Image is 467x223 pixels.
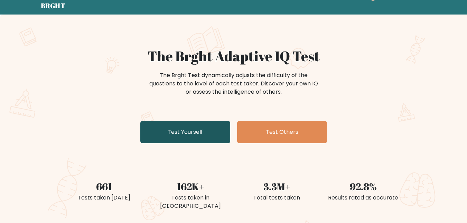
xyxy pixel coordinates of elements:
h1: The Brght Adaptive IQ Test [65,48,402,64]
div: 3.3M+ [238,179,316,194]
div: Tests taken [DATE] [65,194,143,202]
div: The Brght Test dynamically adjusts the difficulty of the questions to the level of each test take... [147,71,320,96]
h5: BRGHT [41,2,66,10]
div: Results rated as accurate [324,194,402,202]
div: 92.8% [324,179,402,194]
div: 661 [65,179,143,194]
div: Tests taken in [GEOGRAPHIC_DATA] [151,194,230,210]
a: Test Yourself [140,121,230,143]
div: 162K+ [151,179,230,194]
div: Total tests taken [238,194,316,202]
a: Test Others [237,121,327,143]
